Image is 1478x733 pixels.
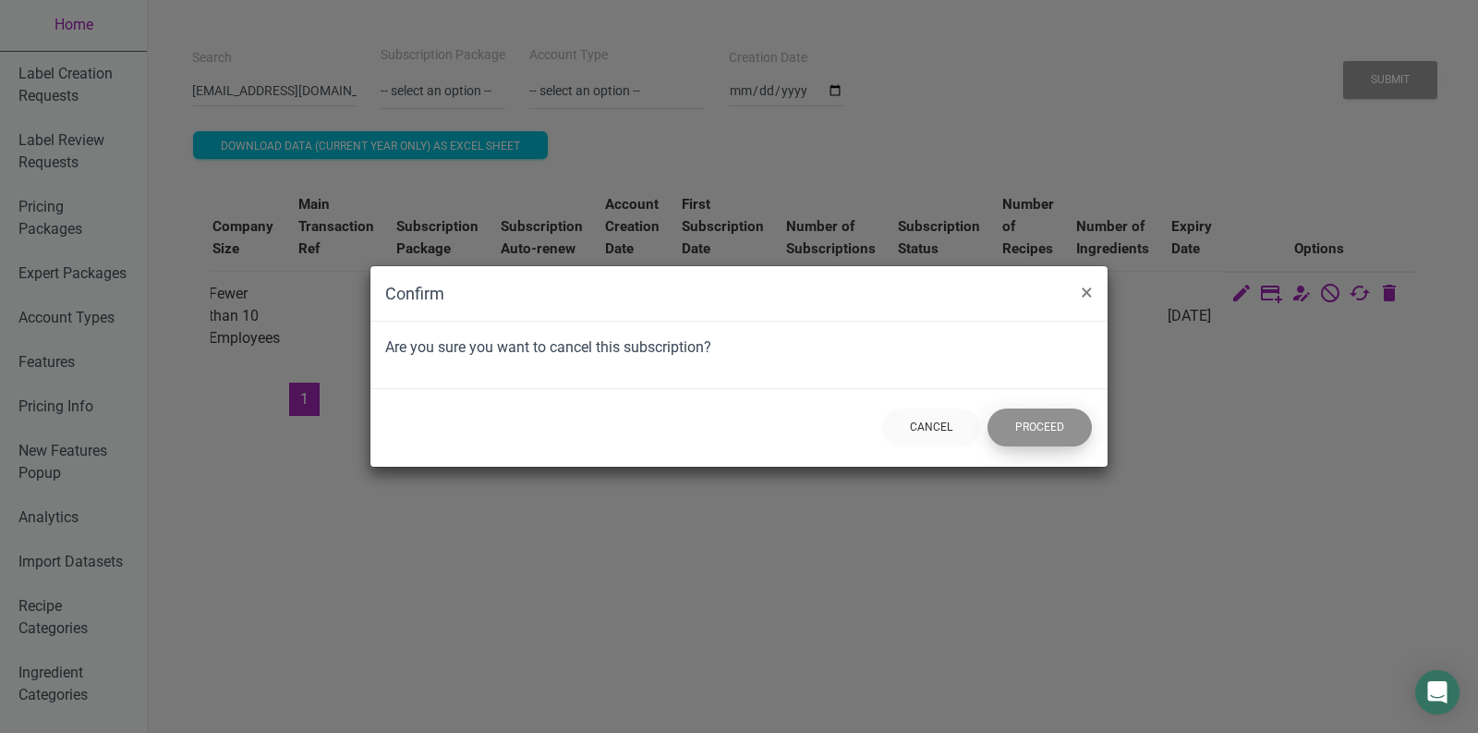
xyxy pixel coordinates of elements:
span: × [1081,279,1093,305]
b: Confirm [385,284,444,303]
p: Are you sure you want to cancel this subscription? [385,336,1093,359]
button: Proceed [987,409,1092,446]
button: Close [1066,266,1108,318]
div: Open Intercom Messenger [1415,670,1460,715]
button: Cancel [882,409,980,446]
div: Users [192,164,1434,434]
